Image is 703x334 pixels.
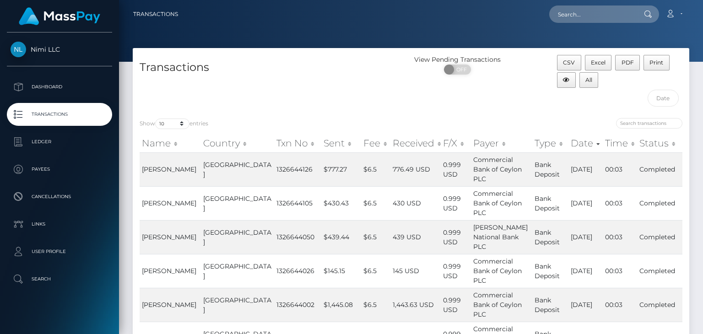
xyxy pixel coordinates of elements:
[585,55,612,70] button: Excel
[201,152,274,186] td: [GEOGRAPHIC_DATA]
[133,5,178,24] a: Transactions
[11,80,108,94] p: Dashboard
[361,220,390,254] td: $6.5
[603,220,637,254] td: 00:03
[579,72,599,88] button: All
[7,158,112,181] a: Payees
[637,288,682,322] td: Completed
[142,267,196,275] span: [PERSON_NAME]
[7,103,112,126] a: Transactions
[155,119,189,129] select: Showentries
[441,186,471,220] td: 0.999 USD
[7,75,112,98] a: Dashboard
[7,130,112,153] a: Ledger
[201,254,274,288] td: [GEOGRAPHIC_DATA]
[361,152,390,186] td: $6.5
[274,134,321,152] th: Txn No: activate to sort column ascending
[649,59,663,66] span: Print
[568,186,602,220] td: [DATE]
[11,245,108,259] p: User Profile
[591,59,606,66] span: Excel
[321,288,361,322] td: $1,445.08
[441,288,471,322] td: 0.999 USD
[390,220,441,254] td: 439 USD
[532,186,568,220] td: Bank Deposit
[473,291,522,318] span: Commercial Bank of Ceylon PLC
[637,152,682,186] td: Completed
[441,254,471,288] td: 0.999 USD
[473,257,522,285] span: Commercial Bank of Ceylon PLC
[568,220,602,254] td: [DATE]
[644,55,670,70] button: Print
[142,165,196,173] span: [PERSON_NAME]
[603,134,637,152] th: Time: activate to sort column ascending
[321,186,361,220] td: $430.43
[142,301,196,309] span: [PERSON_NAME]
[441,134,471,152] th: F/X: activate to sort column ascending
[471,134,532,152] th: Payer: activate to sort column ascending
[19,7,100,25] img: MassPay Logo
[11,135,108,149] p: Ledger
[7,185,112,208] a: Cancellations
[361,288,390,322] td: $6.5
[532,288,568,322] td: Bank Deposit
[390,288,441,322] td: 1,443.63 USD
[532,152,568,186] td: Bank Deposit
[201,134,274,152] th: Country: activate to sort column ascending
[11,217,108,231] p: Links
[11,42,26,57] img: Nimi LLC
[473,189,522,217] span: Commercial Bank of Ceylon PLC
[390,152,441,186] td: 776.49 USD
[441,220,471,254] td: 0.999 USD
[411,55,504,65] div: View Pending Transactions
[274,186,321,220] td: 1326644105
[361,134,390,152] th: Fee: activate to sort column ascending
[616,118,682,129] input: Search transactions
[321,220,361,254] td: $439.44
[441,152,471,186] td: 0.999 USD
[603,288,637,322] td: 00:03
[603,254,637,288] td: 00:03
[648,90,679,107] input: Date filter
[568,134,602,152] th: Date: activate to sort column ascending
[532,220,568,254] td: Bank Deposit
[11,190,108,204] p: Cancellations
[549,5,635,23] input: Search...
[7,240,112,263] a: User Profile
[532,254,568,288] td: Bank Deposit
[563,59,575,66] span: CSV
[568,254,602,288] td: [DATE]
[201,186,274,220] td: [GEOGRAPHIC_DATA]
[201,288,274,322] td: [GEOGRAPHIC_DATA]
[568,152,602,186] td: [DATE]
[201,220,274,254] td: [GEOGRAPHIC_DATA]
[473,156,522,183] span: Commercial Bank of Ceylon PLC
[7,213,112,236] a: Links
[7,45,112,54] span: Nimi LLC
[11,272,108,286] p: Search
[637,254,682,288] td: Completed
[622,59,634,66] span: PDF
[11,162,108,176] p: Payees
[361,186,390,220] td: $6.5
[615,55,640,70] button: PDF
[532,134,568,152] th: Type: activate to sort column ascending
[568,288,602,322] td: [DATE]
[140,134,201,152] th: Name: activate to sort column ascending
[274,220,321,254] td: 1326644050
[557,55,581,70] button: CSV
[585,76,592,83] span: All
[637,186,682,220] td: Completed
[390,186,441,220] td: 430 USD
[449,65,472,75] span: OFF
[321,152,361,186] td: $777.27
[603,186,637,220] td: 00:03
[7,268,112,291] a: Search
[361,254,390,288] td: $6.5
[11,108,108,121] p: Transactions
[274,288,321,322] td: 1326644002
[557,72,576,88] button: Column visibility
[637,134,682,152] th: Status: activate to sort column ascending
[274,254,321,288] td: 1326644026
[390,134,441,152] th: Received: activate to sort column ascending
